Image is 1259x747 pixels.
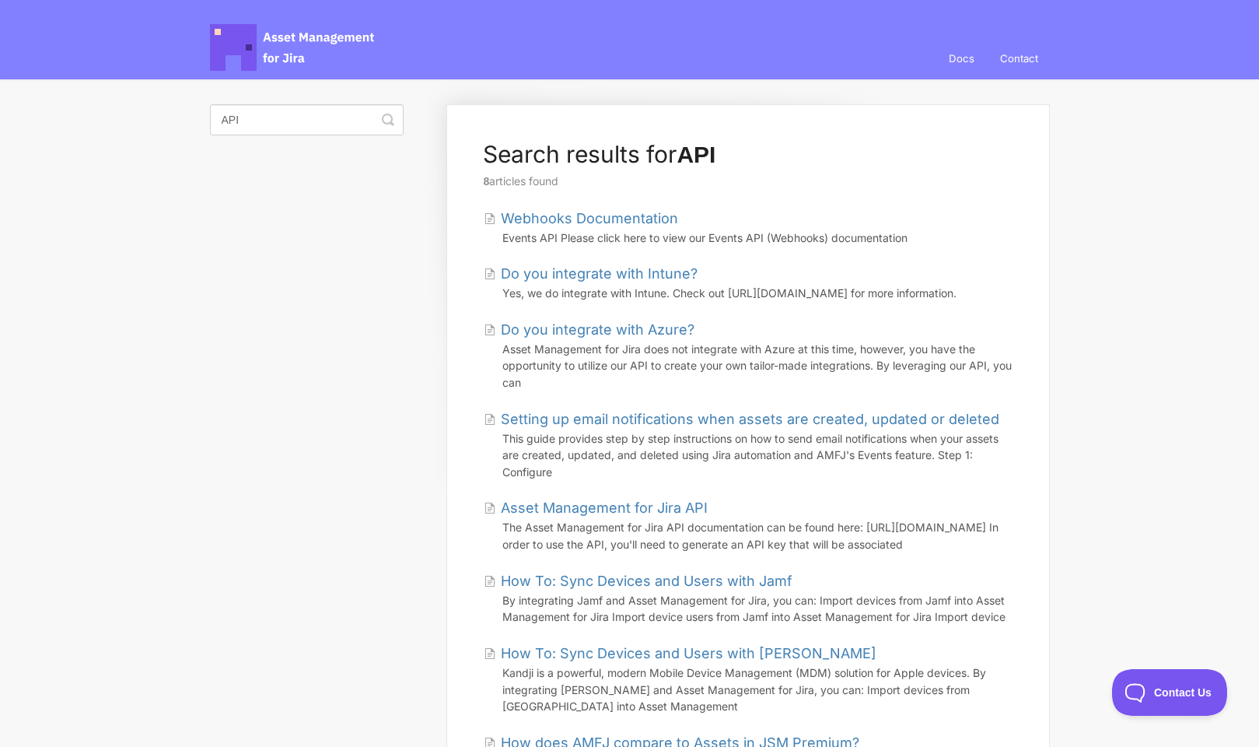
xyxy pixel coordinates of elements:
[666,140,704,168] strong: API
[484,608,854,629] a: How To: Sync Devices and Users with [PERSON_NAME]
[484,462,697,483] a: Asset Management for Jira API
[483,140,1012,168] h1: Search results for
[484,535,775,556] a: How To: Sync Devices and Users with Jamf
[943,37,988,79] a: Docs
[1112,669,1228,716] iframe: Toggle Customer Support
[484,696,840,717] a: How does AMFJ compare to Assets in JSM Premium?
[991,37,1050,79] a: Contact
[502,484,1012,517] p: The Asset Management for Jira API documentation can be found here: [URL][DOMAIN_NAME] In order to...
[502,630,1012,680] p: Kandji is a powerful, modern Mobile Device Management (MDM) solution for Apple devices. By integr...
[210,24,376,71] span: Asset Management for Jira Docs
[484,390,967,411] a: Setting up email notifications when assets are created, updated or deleted
[502,283,1012,300] p: Yes, we do integrate with Intune. Check out [URL][DOMAIN_NAME] for more information.
[484,206,666,227] a: Webhooks Documentation
[483,174,490,187] strong: 8
[483,172,1012,189] p: articles found
[502,412,1012,445] p: This guide provides step by step instructions on how to send email notifications when your assets...
[210,104,404,135] input: Search
[484,317,683,338] a: Do you integrate with Azure?
[502,339,1012,373] p: Asset Management for Jira does not integrate with Azure at this time, however, you have the oppor...
[484,261,685,282] a: Do you integrate with Intune?
[502,556,1012,590] p: By integrating Jamf and Asset Management for Jira, you can: Import devices from Jamf into Asset M...
[502,228,1012,245] p: Events API Please click here to view our Events API (Webhooks) documentation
